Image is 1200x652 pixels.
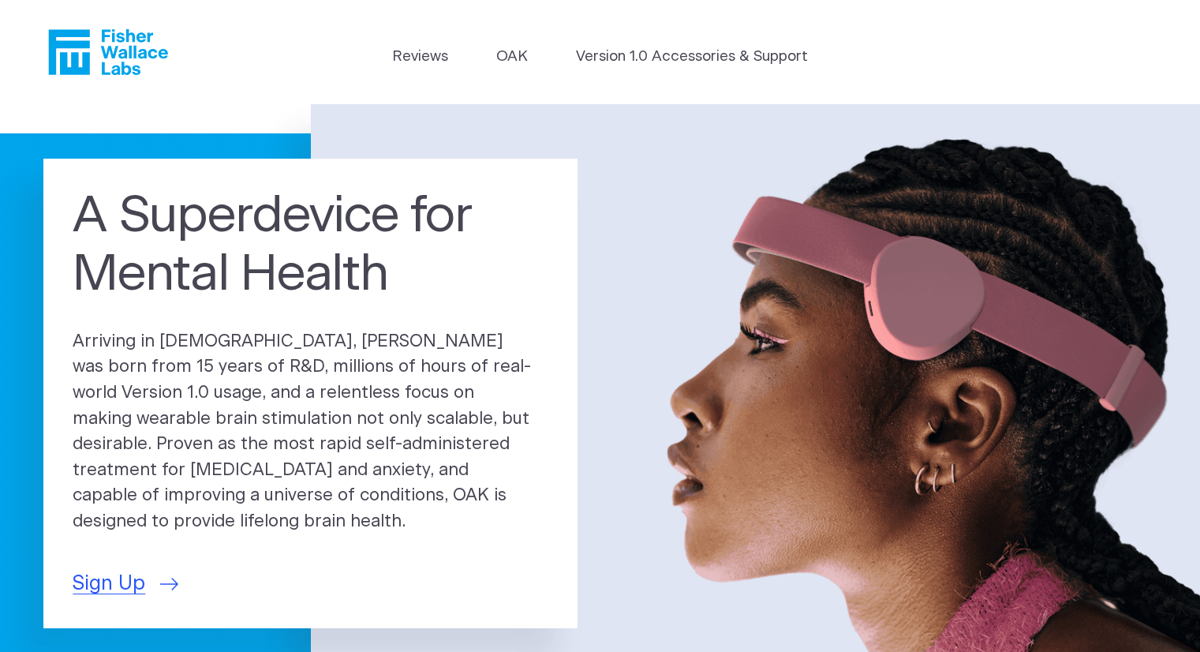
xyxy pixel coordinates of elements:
[73,569,178,599] a: Sign Up
[392,46,448,68] a: Reviews
[576,46,808,68] a: Version 1.0 Accessories & Support
[73,329,548,535] p: Arriving in [DEMOGRAPHIC_DATA], [PERSON_NAME] was born from 15 years of R&D, millions of hours of...
[496,46,528,68] a: OAK
[73,569,145,599] span: Sign Up
[48,29,168,75] a: Fisher Wallace
[73,188,548,305] h1: A Superdevice for Mental Health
